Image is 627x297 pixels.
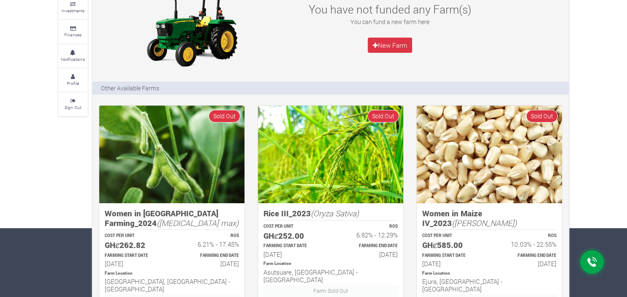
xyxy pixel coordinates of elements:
[61,56,85,62] small: Notifications
[422,253,482,259] p: Estimated Farming Start Date
[64,32,81,38] small: Finances
[105,270,239,277] p: Location of Farm
[105,278,239,293] h6: [GEOGRAPHIC_DATA], [GEOGRAPHIC_DATA] - [GEOGRAPHIC_DATA]
[179,240,239,248] h6: 6.21% - 17.45%
[65,104,81,110] small: Sign Out
[58,20,88,44] a: Finances
[422,270,556,277] p: Location of Farm
[311,208,359,218] i: (Oryza Sativa)
[179,233,239,239] p: ROS
[417,106,562,203] img: growforme image
[67,80,79,86] small: Profile
[338,231,398,239] h6: 6.82% - 12.29%
[263,209,398,218] h5: Rice III_2023
[368,38,413,53] a: New Farm
[105,253,164,259] p: Estimated Farming Start Date
[263,243,323,249] p: Estimated Farming Start Date
[179,253,239,259] p: Estimated Farming End Date
[263,261,398,267] p: Location of Farm
[105,233,164,239] p: COST PER UNIT
[263,231,323,241] h5: GHȼ252.00
[105,209,239,228] h5: Women in [GEOGRAPHIC_DATA] Farming_2024
[105,260,164,267] h6: [DATE]
[338,251,398,258] h6: [DATE]
[497,253,556,259] p: Estimated Farming End Date
[338,243,398,249] p: Estimated Farming End Date
[422,240,482,250] h5: GHȼ585.00
[452,218,517,228] i: ([PERSON_NAME])
[299,17,482,26] p: You can fund a new farm here
[526,110,558,122] span: Sold Out
[263,268,398,283] h6: Asutsuare, [GEOGRAPHIC_DATA] - [GEOGRAPHIC_DATA]
[58,68,88,92] a: Profile
[101,84,159,93] p: Other Available Farms
[338,223,398,230] p: ROS
[209,110,240,122] span: Sold Out
[299,3,482,16] h3: You have not funded any Farm(s)
[105,240,164,250] h5: GHȼ262.82
[58,44,88,68] a: Notifications
[99,106,244,203] img: growforme image
[422,209,556,228] h5: Women in Maize IV_2023
[58,93,88,116] a: Sign Out
[367,110,399,122] span: Sold Out
[61,8,84,14] small: Investments
[497,260,556,267] h6: [DATE]
[422,260,482,267] h6: [DATE]
[422,233,482,239] p: COST PER UNIT
[258,106,403,203] img: growforme image
[422,278,556,293] h6: Ejura, [GEOGRAPHIC_DATA] - [GEOGRAPHIC_DATA]
[179,260,239,267] h6: [DATE]
[263,223,323,230] p: COST PER UNIT
[263,251,323,258] h6: [DATE]
[497,240,556,248] h6: 10.03% - 22.55%
[157,218,239,228] i: ([MEDICAL_DATA] max)
[497,233,556,239] p: ROS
